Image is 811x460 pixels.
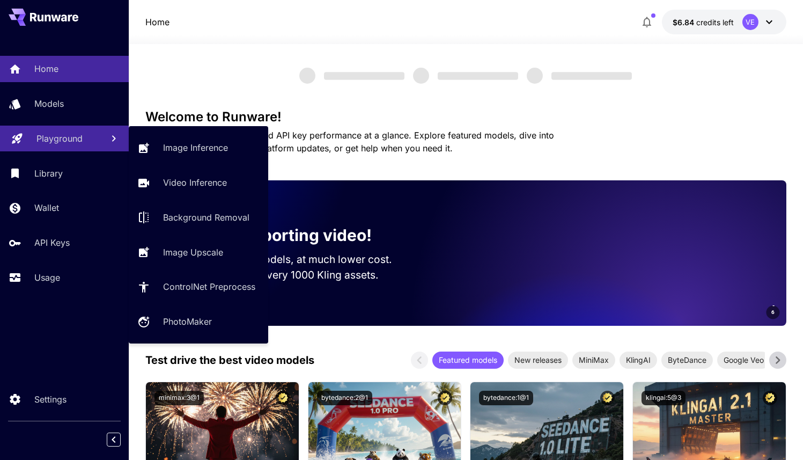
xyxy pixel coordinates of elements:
p: Usage [34,271,60,284]
span: 6 [771,308,775,316]
button: $6.8402 [662,10,786,34]
p: Wallet [34,201,59,214]
button: Certified Model – Vetted for best performance and includes a commercial license. [600,391,615,405]
p: Playground [36,132,83,145]
p: Library [34,167,63,180]
span: KlingAI [620,354,657,366]
p: Models [34,97,64,110]
div: Collapse sidebar [115,430,129,449]
p: Image Inference [163,141,228,154]
div: $6.8402 [673,17,734,28]
a: ControlNet Preprocess [129,274,268,300]
p: Background Removal [163,211,249,224]
p: ControlNet Preprocess [163,280,255,293]
a: Image Inference [129,135,268,161]
span: Featured models [432,354,504,366]
a: PhotoMaker [129,309,268,335]
button: bytedance:2@1 [317,391,372,405]
p: Test drive the best video models [145,352,314,368]
p: Video Inference [163,176,227,189]
a: Image Upscale [129,239,268,265]
p: PhotoMaker [163,315,212,328]
button: Certified Model – Vetted for best performance and includes a commercial license. [438,391,452,405]
nav: breadcrumb [145,16,169,28]
button: bytedance:1@1 [479,391,533,405]
button: Collapse sidebar [107,433,121,447]
p: Now supporting video! [193,223,372,247]
button: minimax:3@1 [154,391,204,405]
button: Certified Model – Vetted for best performance and includes a commercial license. [276,391,290,405]
p: Home [145,16,169,28]
a: Background Removal [129,205,268,231]
span: New releases [508,354,568,366]
h3: Welcome to Runware! [145,109,786,125]
p: Home [34,62,58,75]
div: VE [742,14,758,30]
button: Certified Model – Vetted for best performance and includes a commercial license. [763,391,777,405]
p: Save up to $500 for every 1000 Kling assets. [163,267,412,283]
span: ByteDance [661,354,713,366]
span: credits left [696,18,734,27]
button: klingai:5@3 [642,391,685,405]
p: Run the best video models, at much lower cost. [163,252,412,267]
p: API Keys [34,236,70,249]
a: Video Inference [129,170,268,196]
span: Google Veo [717,354,770,366]
p: Image Upscale [163,246,223,259]
span: MiniMax [572,354,615,366]
span: Check out your usage stats and API key performance at a glance. Explore featured models, dive int... [145,130,554,154]
p: Settings [34,393,67,406]
span: $6.84 [673,18,696,27]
